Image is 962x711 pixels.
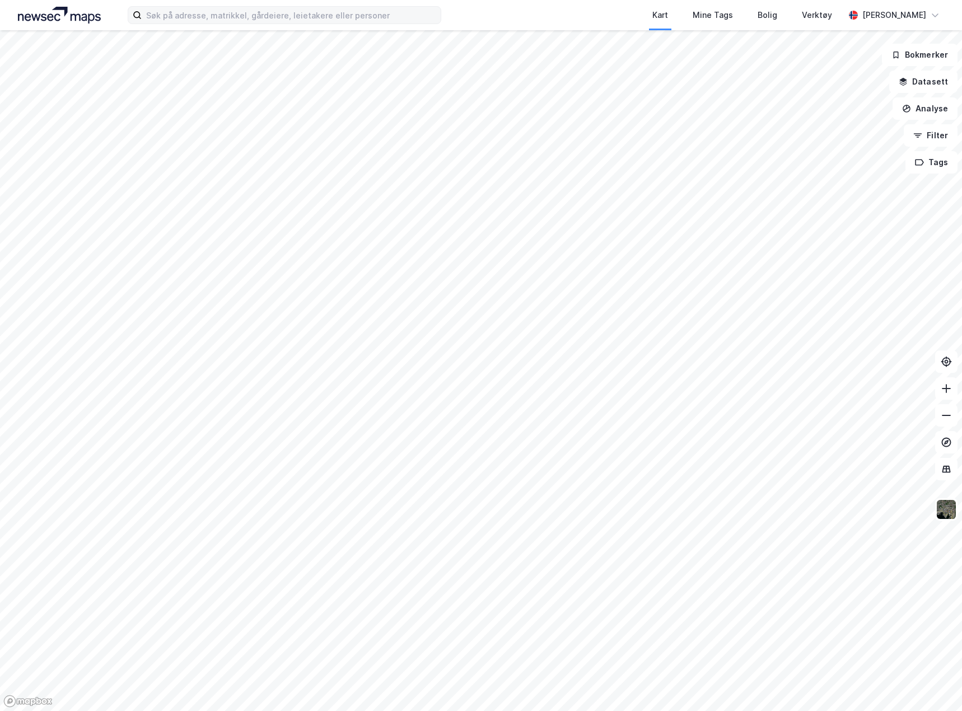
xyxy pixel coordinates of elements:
[862,8,926,22] div: [PERSON_NAME]
[904,124,958,147] button: Filter
[882,44,958,66] button: Bokmerker
[652,8,668,22] div: Kart
[905,151,958,174] button: Tags
[693,8,733,22] div: Mine Tags
[3,695,53,708] a: Mapbox homepage
[802,8,832,22] div: Verktøy
[142,7,441,24] input: Søk på adresse, matrikkel, gårdeiere, leietakere eller personer
[889,71,958,93] button: Datasett
[758,8,777,22] div: Bolig
[906,657,962,711] div: Kontrollprogram for chat
[906,657,962,711] iframe: Chat Widget
[893,97,958,120] button: Analyse
[936,499,957,520] img: 9k=
[18,7,101,24] img: logo.a4113a55bc3d86da70a041830d287a7e.svg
